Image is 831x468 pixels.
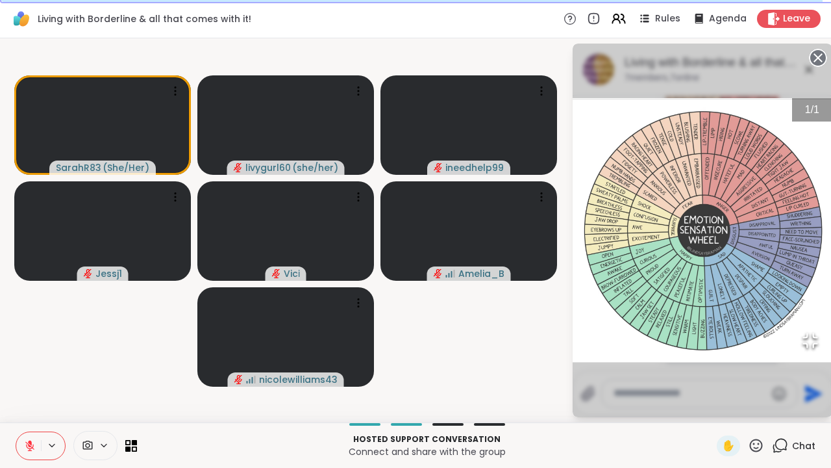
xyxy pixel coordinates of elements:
[245,161,291,174] span: livygurl60
[284,267,300,280] span: Vici
[10,8,32,30] img: ShareWell Logomark
[783,12,810,25] span: Leave
[458,267,504,280] span: Amelia_B
[272,269,281,278] span: audio-muted
[234,163,243,172] span: audio-muted
[445,161,504,174] span: ineedhelp99
[434,269,443,278] span: audio-muted
[259,373,338,386] span: nicolewilliams43
[145,445,709,458] p: Connect and share with the group
[103,161,149,174] span: ( She/Her )
[434,163,443,172] span: audio-muted
[38,12,251,25] span: Living with Borderline & all that comes with it!
[709,12,747,25] span: Agenda
[722,438,735,454] span: ✋
[95,267,122,280] span: Jessj1
[56,161,101,174] span: SarahR83
[655,12,680,25] span: Rules
[792,439,815,452] span: Chat
[234,375,243,384] span: audio-muted
[145,434,709,445] p: Hosted support conversation
[292,161,338,174] span: ( she/her )
[84,269,93,278] span: audio-muted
